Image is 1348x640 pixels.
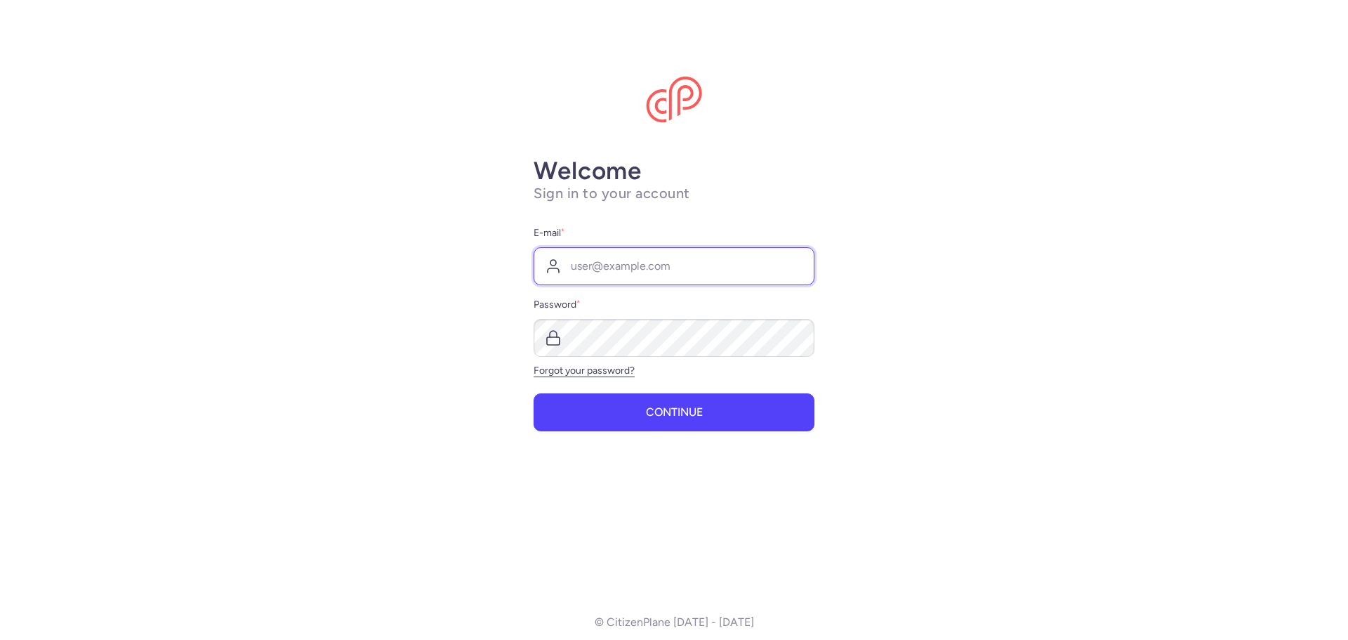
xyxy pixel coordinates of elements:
[646,406,703,419] span: Continue
[534,296,814,313] label: Password
[595,616,754,629] p: © CitizenPlane [DATE] - [DATE]
[534,225,814,242] label: E-mail
[534,247,814,285] input: user@example.com
[534,365,635,377] a: Forgot your password?
[534,185,814,202] h1: Sign in to your account
[534,156,642,185] strong: Welcome
[646,77,702,123] img: CitizenPlane logo
[534,393,814,431] button: Continue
